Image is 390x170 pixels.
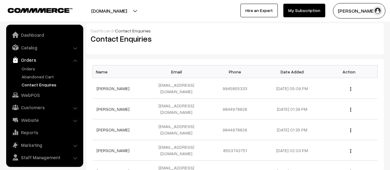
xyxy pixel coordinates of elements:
[115,28,151,33] span: Contact Enquiries
[93,65,150,78] th: Name
[240,4,278,17] a: Hire an Expert
[91,28,113,33] a: Dashboard
[91,34,231,44] h2: Contact Enquiries
[207,78,264,99] td: 9945855333
[207,140,264,161] td: 8553743751
[207,119,264,140] td: 9844978826
[20,65,81,72] a: Orders
[20,81,81,88] a: Contact Enquires
[8,42,81,53] a: Catalog
[333,3,385,19] button: [PERSON_NAME]
[8,54,81,65] a: Orders
[264,99,321,119] td: [DATE] 01:39 PM
[8,8,72,13] img: COMMMERCE
[350,87,351,91] img: Menu
[350,149,351,153] img: Menu
[264,65,321,78] th: Date Added
[20,73,81,80] a: Abandoned Cart
[8,102,81,113] a: Customers
[96,86,129,91] a: [PERSON_NAME]
[91,27,380,34] div: /
[150,65,207,78] th: Email
[150,119,207,140] td: [EMAIL_ADDRESS][DOMAIN_NAME]
[96,106,129,112] a: [PERSON_NAME]
[8,114,81,126] a: Website
[96,127,129,132] a: [PERSON_NAME]
[70,3,149,19] button: [DOMAIN_NAME]
[264,119,321,140] td: [DATE] 01:35 PM
[207,99,264,119] td: 9844978826
[350,108,351,112] img: Menu
[283,4,325,17] a: My Subscription
[264,140,321,161] td: [DATE] 02:03 PM
[96,148,129,153] a: [PERSON_NAME]
[8,29,81,40] a: Dashboard
[150,78,207,99] td: [EMAIL_ADDRESS][DOMAIN_NAME]
[321,65,378,78] th: Action
[8,139,81,151] a: Marketing
[8,89,81,101] a: WebPOS
[207,65,264,78] th: Phone
[8,6,62,14] a: COMMMERCE
[8,152,81,163] a: Staff Management
[150,140,207,161] td: [EMAIL_ADDRESS][DOMAIN_NAME]
[150,99,207,119] td: [EMAIL_ADDRESS][DOMAIN_NAME]
[264,78,321,99] td: [DATE] 05:09 PM
[350,128,351,132] img: Menu
[8,127,81,138] a: Reports
[373,6,382,15] img: user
